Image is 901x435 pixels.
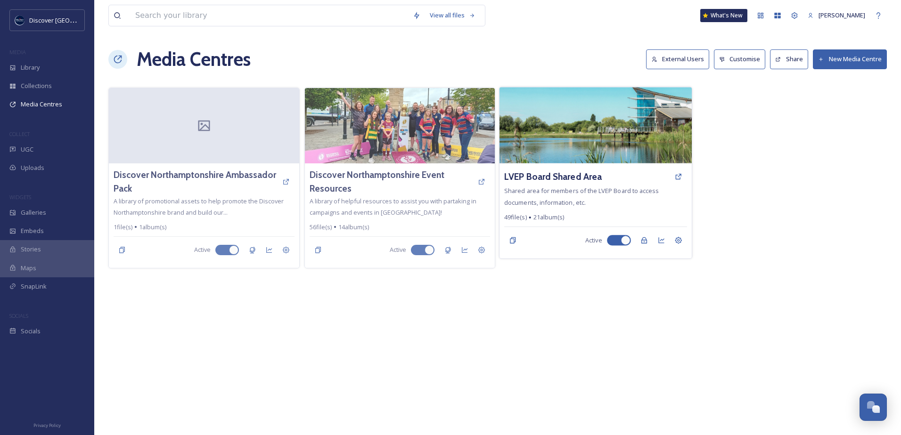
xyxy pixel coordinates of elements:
[21,100,62,109] span: Media Centres
[21,208,46,217] span: Galleries
[714,49,766,69] button: Customise
[194,245,211,254] span: Active
[21,245,41,254] span: Stories
[585,236,602,245] span: Active
[803,6,870,24] a: [PERSON_NAME]
[21,282,47,291] span: SnapLink
[425,6,480,24] a: View all files
[9,48,26,56] span: MEDIA
[114,168,278,195] a: Discover Northamptonshire Ambassador Pack
[114,197,284,217] span: A library of promotional assets to help promote the Discover Northamptonshire brand and build our...
[714,49,770,69] a: Customise
[9,193,31,201] span: WIDGETS
[646,49,714,69] a: External Users
[504,186,659,206] span: Shared area for members of the LVEP Board to access documents, information, etc.
[504,170,602,184] a: LVEP Board Shared Area
[700,9,747,22] a: What's New
[305,88,495,163] img: shared%20image.jpg
[33,422,61,428] span: Privacy Policy
[21,327,41,336] span: Socials
[131,5,408,26] input: Search your library
[21,163,44,172] span: Uploads
[137,45,251,73] h1: Media Centres
[9,312,28,319] span: SOCIALS
[21,264,36,273] span: Maps
[21,145,33,154] span: UGC
[33,419,61,430] a: Privacy Policy
[29,16,115,24] span: Discover [GEOGRAPHIC_DATA]
[9,130,30,137] span: COLLECT
[500,87,692,163] img: Stanwick%20Lakes.jpg
[646,49,709,69] button: External Users
[504,213,526,222] span: 49 file(s)
[21,226,44,235] span: Embeds
[860,394,887,421] button: Open Chat
[813,49,887,69] button: New Media Centre
[819,11,865,19] span: [PERSON_NAME]
[338,223,369,232] span: 14 album(s)
[533,213,565,222] span: 21 album(s)
[310,197,476,217] span: A library of helpful resources to assist you with partaking in campaigns and events in [GEOGRAPHI...
[770,49,808,69] button: Share
[114,223,132,232] span: 1 file(s)
[21,63,40,72] span: Library
[15,16,25,25] img: Untitled%20design%20%282%29.png
[21,81,52,90] span: Collections
[390,245,406,254] span: Active
[139,223,166,232] span: 1 album(s)
[310,168,474,195] a: Discover Northamptonshire Event Resources
[310,223,332,232] span: 56 file(s)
